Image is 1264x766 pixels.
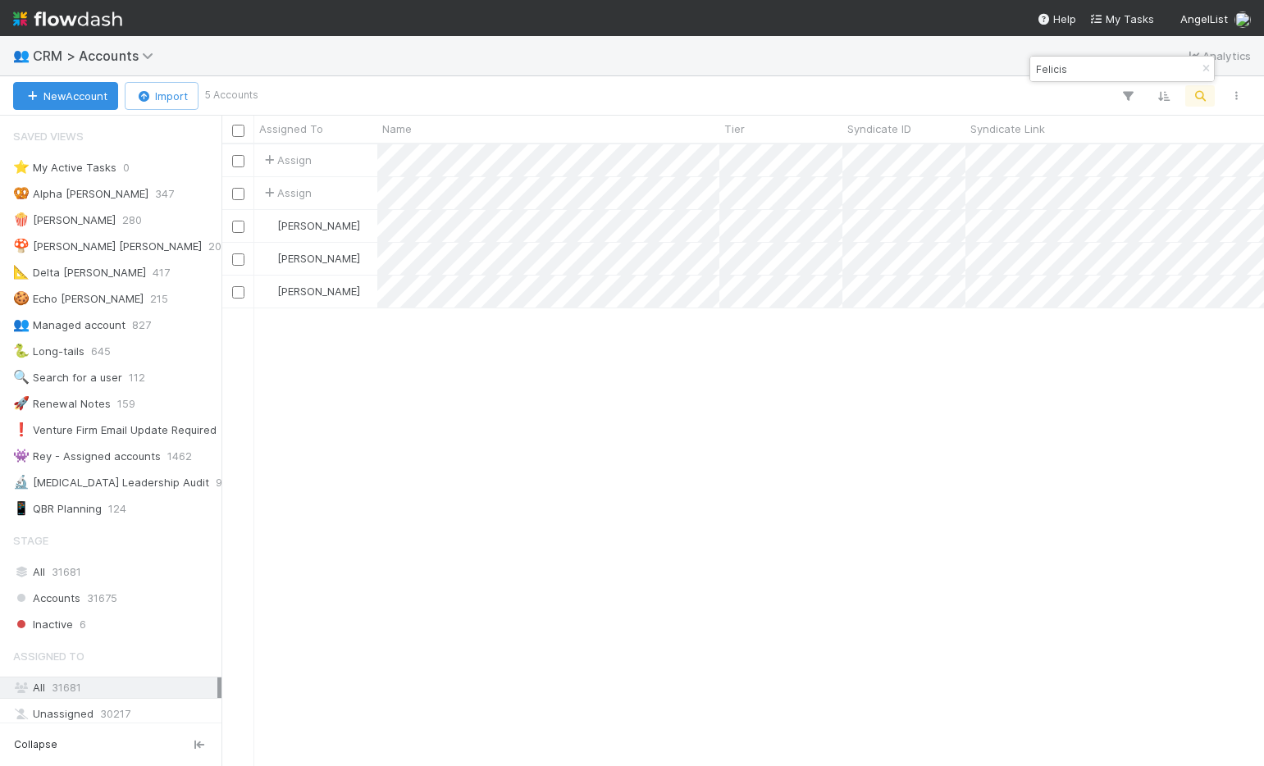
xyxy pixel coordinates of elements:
span: Syndicate ID [847,121,911,137]
span: 112 [129,367,145,388]
div: Unassigned [13,704,217,724]
span: Syndicate Link [970,121,1045,137]
span: 👾 [13,449,30,463]
div: Alpha [PERSON_NAME] [13,184,148,204]
span: 👥 [13,317,30,331]
input: Toggle Row Selected [232,253,244,266]
span: 203 [208,236,228,257]
button: NewAccount [13,82,118,110]
div: Managed account [13,315,125,335]
span: 🥨 [13,186,30,200]
div: [MEDICAL_DATA] Leadership Audit [13,472,209,493]
span: 31681 [52,681,81,694]
span: 417 [153,262,170,283]
span: 827 [132,315,151,335]
div: [PERSON_NAME] [PERSON_NAME] [13,236,202,257]
div: Search for a user [13,367,122,388]
div: Rey - Assigned accounts [13,446,161,467]
span: 31675 [87,588,117,609]
span: 👥 [13,48,30,62]
span: 280 [122,210,142,230]
span: Assigned To [13,640,84,673]
small: 5 Accounts [205,88,258,103]
span: ❗ [13,422,30,436]
span: My Tasks [1089,12,1154,25]
span: 159 [117,394,135,414]
div: [PERSON_NAME] [13,210,116,230]
div: All [13,677,217,698]
img: logo-inverted-e16ddd16eac7371096b0.svg [13,5,122,33]
span: Collapse [14,737,57,752]
span: 30217 [100,704,130,724]
span: Assign [261,185,312,201]
div: Renewal Notes [13,394,111,414]
a: Analytics [1186,46,1251,66]
img: avatar_56903d4e-183f-4548-9968-339ac63075ae.png [262,219,275,232]
span: CRM > Accounts [33,48,162,64]
input: Toggle Row Selected [232,221,244,233]
button: Import [125,82,198,110]
span: Name [382,121,412,137]
span: 🔬 [13,475,30,489]
input: Toggle Row Selected [232,155,244,167]
span: 📐 [13,265,30,279]
div: Delta [PERSON_NAME] [13,262,146,283]
span: AngelList [1180,12,1228,25]
img: avatar_f2899df2-d2b9-483b-a052-ca3b1db2e5e2.png [262,285,275,298]
span: ⭐ [13,160,30,174]
span: 1462 [167,446,192,467]
span: 🚀 [13,396,30,410]
input: Toggle All Rows Selected [232,125,244,137]
span: Tier [724,121,745,137]
span: 900 [216,472,235,493]
div: All [13,562,217,582]
div: Help [1037,11,1076,27]
span: Assign [261,152,312,168]
span: Inactive [13,614,73,635]
span: Assigned To [259,121,323,137]
div: Long-tails [13,341,84,362]
span: Stage [13,524,48,557]
span: [PERSON_NAME] [277,252,360,265]
span: 📱 [13,501,30,515]
span: 645 [91,341,111,362]
div: Venture Firm Email Update Required [13,420,217,440]
input: Toggle Row Selected [232,188,244,200]
div: Echo [PERSON_NAME] [13,289,144,309]
span: 🍄 [13,239,30,253]
span: 215 [150,289,168,309]
div: My Active Tasks [13,157,116,178]
span: [PERSON_NAME] [277,219,360,232]
span: 0 [123,157,130,178]
span: 🔍 [13,370,30,384]
input: Search... [1033,59,1197,79]
span: 🍿 [13,212,30,226]
span: Accounts [13,588,80,609]
span: Saved Views [13,120,84,153]
span: 31681 [52,562,81,582]
div: QBR Planning [13,499,102,519]
img: avatar_bbb6177a-485e-445a-ba71-b3b7d77eb495.png [1234,11,1251,28]
img: avatar_9bf5d80c-4205-46c9-bf6e-5147b3b3a927.png [262,252,275,265]
span: [PERSON_NAME] [277,285,360,298]
span: 347 [155,184,174,204]
span: 6 [80,614,86,635]
span: 🍪 [13,291,30,305]
span: 124 [108,499,126,519]
input: Toggle Row Selected [232,286,244,299]
span: 🐍 [13,344,30,358]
